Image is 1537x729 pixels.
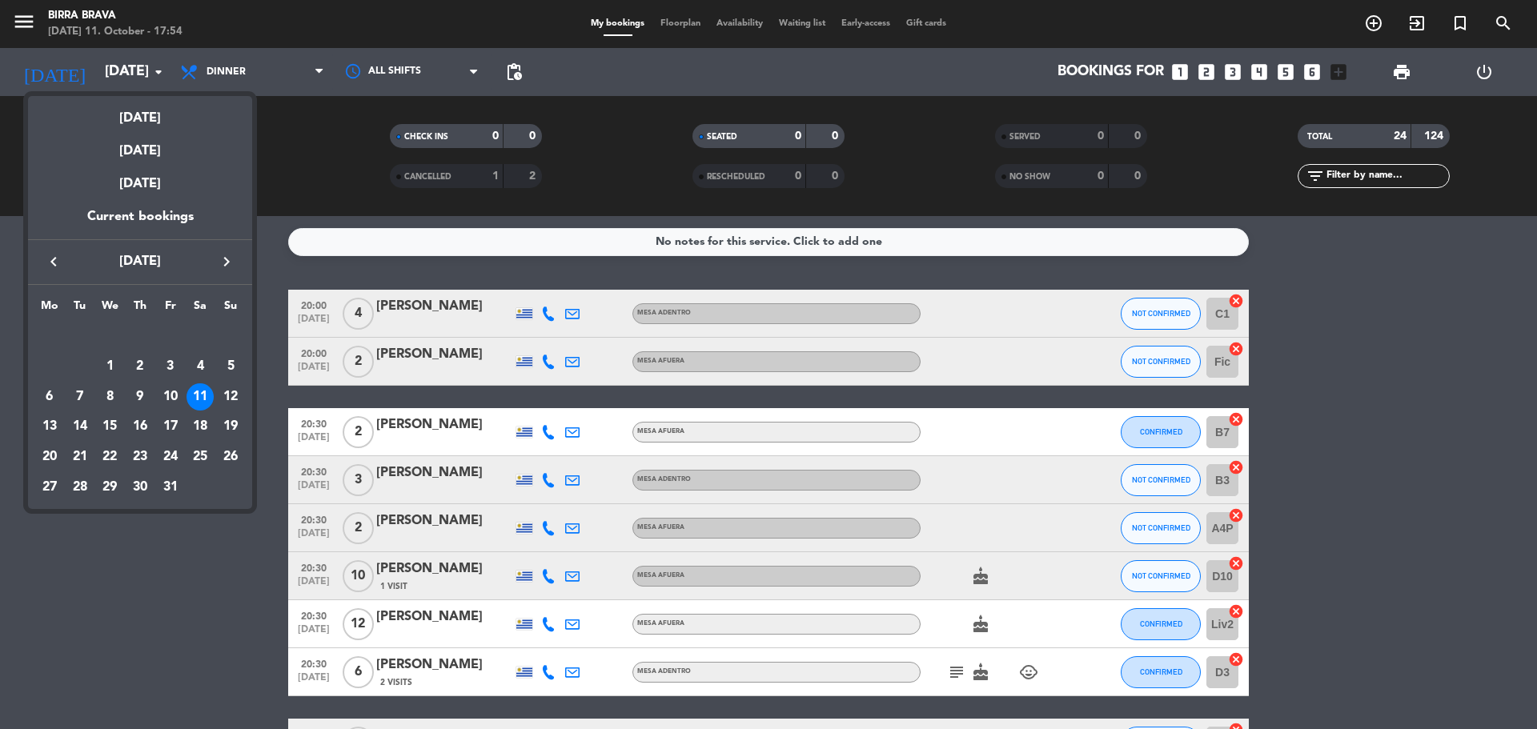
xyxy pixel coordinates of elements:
[65,472,95,503] td: October 28, 2025
[28,129,252,162] div: [DATE]
[186,382,216,412] td: October 11, 2025
[126,474,154,501] div: 30
[187,413,214,440] div: 18
[96,474,123,501] div: 29
[44,252,63,271] i: keyboard_arrow_left
[94,297,125,322] th: Wednesday
[36,443,63,471] div: 20
[215,351,246,382] td: October 5, 2025
[217,413,244,440] div: 19
[66,443,94,471] div: 21
[212,251,241,272] button: keyboard_arrow_right
[155,411,186,442] td: October 17, 2025
[94,351,125,382] td: October 1, 2025
[187,383,214,411] div: 11
[215,297,246,322] th: Sunday
[157,353,184,380] div: 3
[94,411,125,442] td: October 15, 2025
[65,442,95,472] td: October 21, 2025
[65,411,95,442] td: October 14, 2025
[34,411,65,442] td: October 13, 2025
[36,474,63,501] div: 27
[215,382,246,412] td: October 12, 2025
[125,297,155,322] th: Thursday
[36,383,63,411] div: 6
[68,251,212,272] span: [DATE]
[66,474,94,501] div: 28
[125,472,155,503] td: October 30, 2025
[125,442,155,472] td: October 23, 2025
[186,351,216,382] td: October 4, 2025
[125,351,155,382] td: October 2, 2025
[126,383,154,411] div: 9
[36,413,63,440] div: 13
[215,442,246,472] td: October 26, 2025
[34,442,65,472] td: October 20, 2025
[96,413,123,440] div: 15
[94,382,125,412] td: October 8, 2025
[66,413,94,440] div: 14
[126,353,154,380] div: 2
[217,383,244,411] div: 12
[34,472,65,503] td: October 27, 2025
[28,96,252,129] div: [DATE]
[39,251,68,272] button: keyboard_arrow_left
[125,382,155,412] td: October 9, 2025
[155,297,186,322] th: Friday
[186,442,216,472] td: October 25, 2025
[28,162,252,206] div: [DATE]
[34,321,246,351] td: OCT
[34,297,65,322] th: Monday
[65,297,95,322] th: Tuesday
[187,443,214,471] div: 25
[96,383,123,411] div: 8
[66,383,94,411] div: 7
[157,443,184,471] div: 24
[126,443,154,471] div: 23
[155,382,186,412] td: October 10, 2025
[157,474,184,501] div: 31
[155,472,186,503] td: October 31, 2025
[28,206,252,239] div: Current bookings
[155,351,186,382] td: October 3, 2025
[126,413,154,440] div: 16
[215,411,246,442] td: October 19, 2025
[217,353,244,380] div: 5
[157,383,184,411] div: 10
[65,382,95,412] td: October 7, 2025
[96,353,123,380] div: 1
[186,411,216,442] td: October 18, 2025
[34,382,65,412] td: October 6, 2025
[155,442,186,472] td: October 24, 2025
[186,297,216,322] th: Saturday
[94,442,125,472] td: October 22, 2025
[187,353,214,380] div: 4
[94,472,125,503] td: October 29, 2025
[157,413,184,440] div: 17
[217,443,244,471] div: 26
[125,411,155,442] td: October 16, 2025
[96,443,123,471] div: 22
[217,252,236,271] i: keyboard_arrow_right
